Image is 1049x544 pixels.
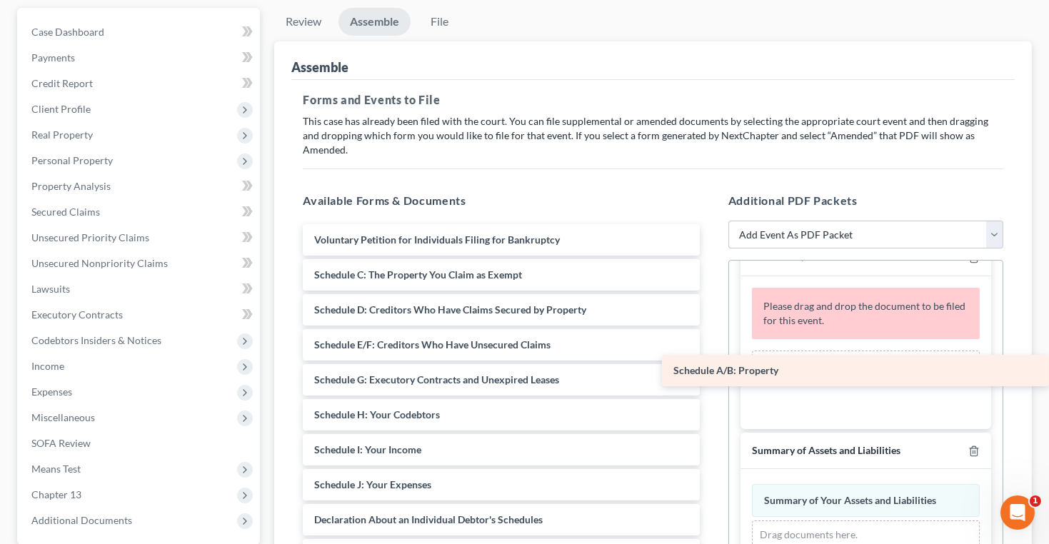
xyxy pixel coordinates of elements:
a: Review [274,8,333,36]
span: Client Profile [31,103,91,115]
span: Personal Property [31,154,113,166]
span: Schedule G: Executory Contracts and Unexpired Leases [314,373,559,386]
span: Secured Claims [31,206,100,218]
a: Credit Report [20,71,260,96]
span: Schedule A/B: Property [673,364,778,376]
a: Case Dashboard [20,19,260,45]
a: Secured Claims [20,199,260,225]
span: Schedule E/F: Creditors Who Have Unsecured Claims [314,338,551,351]
span: 1 [1030,495,1041,507]
span: Credit Report [31,77,93,89]
a: SOFA Review [20,430,260,456]
h5: Additional PDF Packets [728,192,1003,209]
span: Additional Documents [31,514,132,526]
span: Summary of Your Assets and Liabilities [764,494,936,506]
span: Executory Contracts [31,308,123,321]
h5: Available Forms & Documents [303,192,699,209]
span: Schedule D: Creditors Who Have Claims Secured by Property [314,303,586,316]
span: Schedule I: Your Income [314,443,421,455]
p: This case has already been filed with the court. You can file supplemental or amended documents b... [303,114,1003,157]
span: Summary of Assets and Liabilities [752,444,900,456]
span: Codebtors Insiders & Notices [31,334,161,346]
a: Payments [20,45,260,71]
span: Income [31,360,64,372]
a: Property Analysis [20,173,260,199]
span: Schedule C: The Property You Claim as Exempt [314,268,522,281]
a: Unsecured Priority Claims [20,225,260,251]
span: Case Dashboard [31,26,104,38]
span: Please drag and drop the document to be filed for this event. [763,300,965,326]
span: Means Test [31,463,81,475]
h5: Forms and Events to File [303,91,1003,109]
span: Unsecured Nonpriority Claims [31,257,168,269]
span: SOFA Review [31,437,91,449]
span: Property Analysis [31,180,111,192]
div: Drag documents here. [752,351,980,379]
span: Schedule H: Your Codebtors [314,408,440,420]
span: Real Property [31,129,93,141]
span: Payments [31,51,75,64]
span: Expenses [31,386,72,398]
span: Lawsuits [31,283,70,295]
div: Assemble [291,59,348,76]
span: Miscellaneous [31,411,95,423]
a: Assemble [338,8,411,36]
a: Unsecured Nonpriority Claims [20,251,260,276]
a: File [416,8,462,36]
span: Voluntary Petition for Individuals Filing for Bankruptcy [314,233,560,246]
span: Declaration About an Individual Debtor's Schedules [314,513,543,525]
iframe: Intercom live chat [1000,495,1035,530]
span: Schedule J: Your Expenses [314,478,431,490]
a: Executory Contracts [20,302,260,328]
a: Lawsuits [20,276,260,302]
span: Unsecured Priority Claims [31,231,149,243]
span: Chapter 13 [31,488,81,500]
